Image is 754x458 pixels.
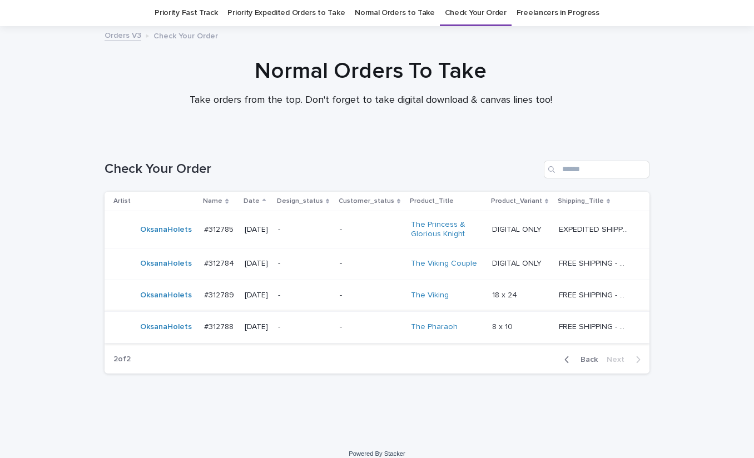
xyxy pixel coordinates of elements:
[602,355,649,365] button: Next
[245,291,269,300] p: [DATE]
[140,259,192,268] a: OksanaHolets
[98,58,643,84] h1: Normal Orders To Take
[245,322,269,332] p: [DATE]
[245,225,269,235] p: [DATE]
[105,280,649,311] tr: OksanaHolets #312789#312789 [DATE]--The Viking 18 x 2418 x 24 FREE SHIPPING - preview in 1-2 busi...
[140,322,192,332] a: OksanaHolets
[204,288,236,300] p: #312789
[491,195,542,207] p: Product_Variant
[204,257,236,268] p: #312784
[492,257,544,268] p: DIGITAL ONLY
[244,195,260,207] p: Date
[204,223,236,235] p: #312785
[105,28,141,41] a: Orders V3
[203,195,222,207] p: Name
[544,161,649,178] input: Search
[105,311,649,343] tr: OksanaHolets #312788#312788 [DATE]--The Pharaoh 8 x 108 x 10 FREE SHIPPING - preview in 1-2 busin...
[492,320,515,332] p: 8 x 10
[153,29,218,41] p: Check Your Order
[277,195,323,207] p: Design_status
[607,356,631,364] span: Next
[410,195,454,207] p: Product_Title
[278,322,330,332] p: -
[140,291,192,300] a: OksanaHolets
[148,94,593,107] p: Take orders from the top. Don't forget to take digital download & canvas lines too!
[340,259,402,268] p: -
[278,259,330,268] p: -
[340,291,402,300] p: -
[339,195,394,207] p: Customer_status
[113,195,131,207] p: Artist
[340,225,402,235] p: -
[105,248,649,280] tr: OksanaHolets #312784#312784 [DATE]--The Viking Couple DIGITAL ONLYDIGITAL ONLY FREE SHIPPING - pr...
[558,195,604,207] p: Shipping_Title
[411,220,480,239] a: The Princess & Glorious Knight
[278,291,330,300] p: -
[204,320,236,332] p: #312788
[245,259,269,268] p: [DATE]
[559,223,631,235] p: EXPEDITED SHIPPING - preview in 1 business day; delivery up to 5 business days after your approval.
[278,225,330,235] p: -
[559,288,631,300] p: FREE SHIPPING - preview in 1-2 business days, after your approval delivery will take 5-10 b.d.
[559,257,631,268] p: FREE SHIPPING - preview in 1-2 business days, after your approval delivery will take 5-10 b.d.
[411,322,458,332] a: The Pharaoh
[105,161,539,177] h1: Check Your Order
[492,223,544,235] p: DIGITAL ONLY
[411,291,449,300] a: The Viking
[555,355,602,365] button: Back
[340,322,402,332] p: -
[492,288,519,300] p: 18 x 24
[559,320,631,332] p: FREE SHIPPING - preview in 1-2 business days, after your approval delivery will take 5-10 b.d.
[105,346,140,373] p: 2 of 2
[140,225,192,235] a: OksanaHolets
[411,259,477,268] a: The Viking Couple
[349,450,405,457] a: Powered By Stacker
[105,211,649,248] tr: OksanaHolets #312785#312785 [DATE]--The Princess & Glorious Knight DIGITAL ONLYDIGITAL ONLY EXPED...
[574,356,598,364] span: Back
